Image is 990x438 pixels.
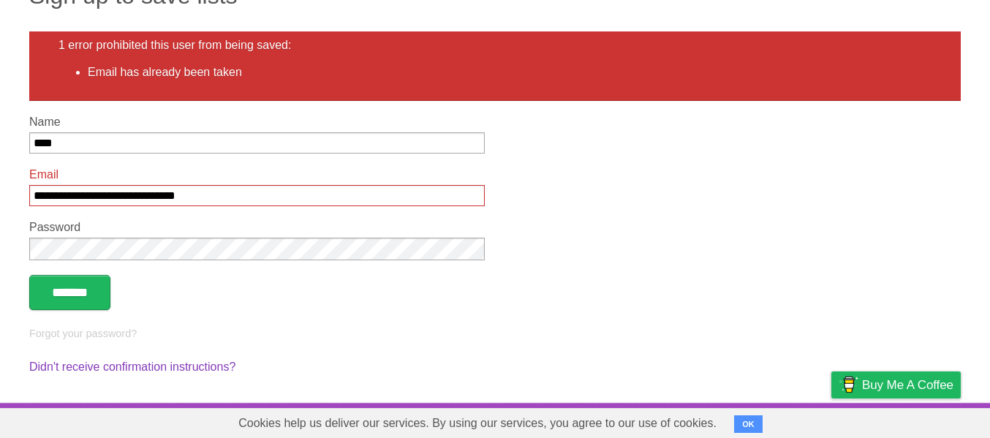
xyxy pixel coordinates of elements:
[29,360,235,373] a: Didn't receive confirmation instructions?
[869,407,961,434] a: Suggest a feature
[812,407,850,434] a: Privacy
[29,168,485,181] label: Email
[862,372,953,398] span: Buy me a coffee
[29,221,485,234] label: Password
[29,328,137,339] a: Forgot your password?
[831,371,961,399] a: Buy me a coffee
[224,409,731,438] span: Cookies help us deliver our services. By using our services, you agree to our use of cookies.
[839,372,858,397] img: Buy me a coffee
[29,116,485,129] label: Name
[763,407,795,434] a: Terms
[685,407,744,434] a: Developers
[58,39,932,52] h2: 1 error prohibited this user from being saved:
[637,407,668,434] a: About
[88,64,932,81] li: Email has already been taken
[734,415,763,433] button: OK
